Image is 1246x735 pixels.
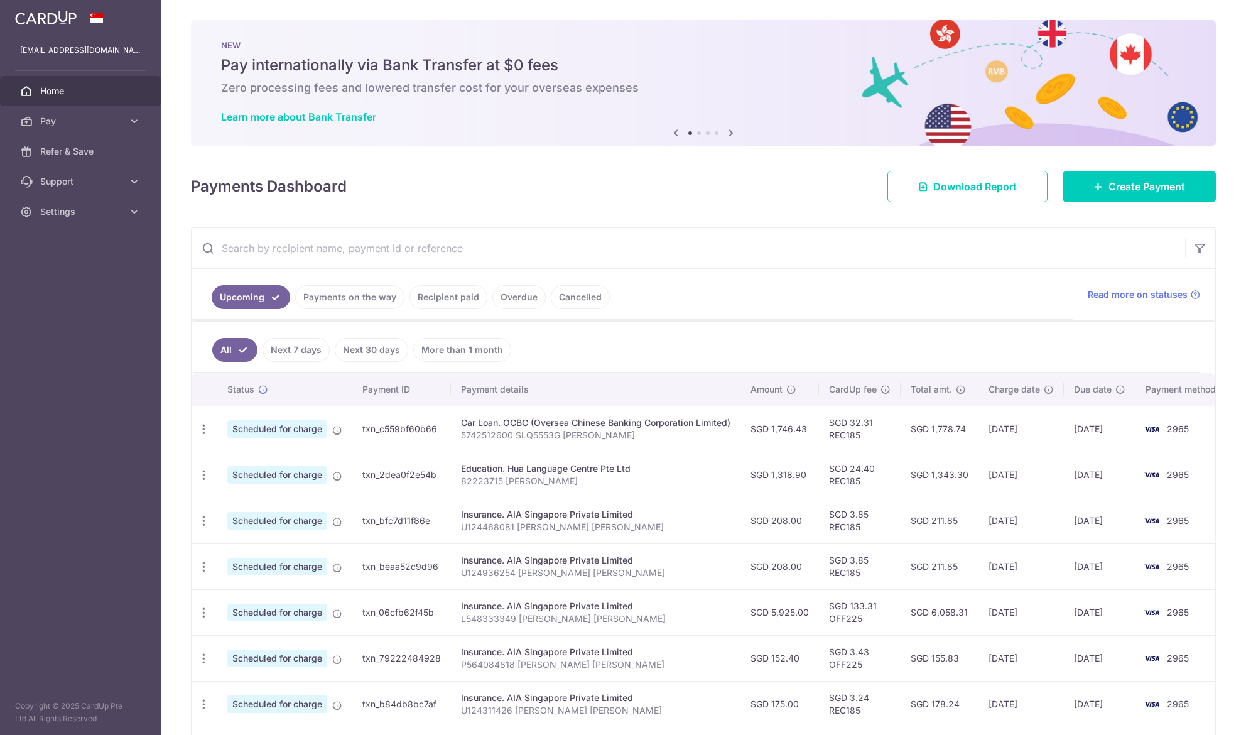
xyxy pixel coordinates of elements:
[978,406,1064,452] td: [DATE]
[352,681,451,727] td: txn_b84db8bc7af
[461,475,730,487] p: 82223715 [PERSON_NAME]
[740,498,819,543] td: SGD 208.00
[819,543,901,589] td: SGD 3.85 REC185
[740,406,819,452] td: SGD 1,746.43
[227,420,327,438] span: Scheduled for charge
[192,228,1185,268] input: Search by recipient name, payment id or reference
[461,600,730,612] div: Insurance. AIA Singapore Private Limited
[901,498,978,543] td: SGD 211.85
[352,406,451,452] td: txn_c559bf60b66
[1139,467,1164,482] img: Bank Card
[1108,179,1185,194] span: Create Payment
[221,55,1186,75] h5: Pay internationally via Bank Transfer at $0 fees
[461,692,730,704] div: Insurance. AIA Singapore Private Limited
[978,681,1064,727] td: [DATE]
[829,383,877,396] span: CardUp fee
[1167,469,1189,480] span: 2965
[1167,561,1189,572] span: 2965
[409,285,487,309] a: Recipient paid
[263,338,330,362] a: Next 7 days
[740,635,819,681] td: SGD 152.40
[461,554,730,567] div: Insurance. AIA Singapore Private Limited
[461,567,730,579] p: U124936254 [PERSON_NAME] [PERSON_NAME]
[40,145,123,158] span: Refer & Save
[901,406,978,452] td: SGD 1,778.74
[461,508,730,521] div: Insurance. AIA Singapore Private Limited
[978,635,1064,681] td: [DATE]
[901,543,978,589] td: SGD 211.85
[819,589,901,635] td: SGD 133.31 OFF225
[461,704,730,717] p: U124311426 [PERSON_NAME] [PERSON_NAME]
[1167,423,1189,434] span: 2965
[15,10,77,25] img: CardUp
[352,635,451,681] td: txn_79222484928
[40,205,123,218] span: Settings
[227,383,254,396] span: Status
[1064,543,1135,589] td: [DATE]
[221,80,1186,95] h6: Zero processing fees and lowered transfer cost for your overseas expenses
[461,416,730,429] div: Car Loan. OCBC (Oversea Chinese Banking Corporation Limited)
[227,695,327,713] span: Scheduled for charge
[191,175,347,198] h4: Payments Dashboard
[20,44,141,57] p: [EMAIL_ADDRESS][DOMAIN_NAME]
[1064,406,1135,452] td: [DATE]
[819,406,901,452] td: SGD 32.31 REC185
[461,646,730,658] div: Insurance. AIA Singapore Private Limited
[40,175,123,188] span: Support
[819,635,901,681] td: SGD 3.43 OFF225
[819,681,901,727] td: SGD 3.24 REC185
[352,498,451,543] td: txn_bfc7d11f86e
[1167,607,1189,618] span: 2965
[492,285,546,309] a: Overdue
[1088,288,1188,301] span: Read more on statuses
[1074,383,1112,396] span: Due date
[352,452,451,498] td: txn_2dea0f2e54b
[227,512,327,530] span: Scheduled for charge
[40,85,123,97] span: Home
[1063,171,1216,202] a: Create Payment
[451,373,740,406] th: Payment details
[461,612,730,625] p: L548333349 [PERSON_NAME] [PERSON_NAME]
[1139,697,1164,712] img: Bank Card
[40,115,123,128] span: Pay
[1088,288,1200,301] a: Read more on statuses
[1167,653,1189,663] span: 2965
[1139,605,1164,620] img: Bank Card
[413,338,511,362] a: More than 1 month
[740,589,819,635] td: SGD 5,925.00
[352,543,451,589] td: txn_beaa52c9d96
[227,558,327,575] span: Scheduled for charge
[221,40,1186,50] p: NEW
[740,452,819,498] td: SGD 1,318.90
[933,179,1017,194] span: Download Report
[1064,498,1135,543] td: [DATE]
[740,681,819,727] td: SGD 175.00
[911,383,952,396] span: Total amt.
[901,681,978,727] td: SGD 178.24
[1167,699,1189,709] span: 2965
[461,429,730,442] p: 5742512600 SLQ5553G [PERSON_NAME]
[819,452,901,498] td: SGD 24.40 REC185
[212,338,257,362] a: All
[901,635,978,681] td: SGD 155.83
[221,111,376,123] a: Learn more about Bank Transfer
[551,285,610,309] a: Cancelled
[1139,422,1164,437] img: Bank Card
[227,604,327,621] span: Scheduled for charge
[1135,373,1231,406] th: Payment method
[1167,515,1189,526] span: 2965
[352,589,451,635] td: txn_06cfb62f45b
[989,383,1040,396] span: Charge date
[212,285,290,309] a: Upcoming
[1139,513,1164,528] img: Bank Card
[1064,635,1135,681] td: [DATE]
[1064,589,1135,635] td: [DATE]
[901,589,978,635] td: SGD 6,058.31
[901,452,978,498] td: SGD 1,343.30
[461,462,730,475] div: Education. Hua Language Centre Pte Ltd
[1139,559,1164,574] img: Bank Card
[1139,651,1164,666] img: Bank Card
[887,171,1048,202] a: Download Report
[295,285,404,309] a: Payments on the way
[352,373,451,406] th: Payment ID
